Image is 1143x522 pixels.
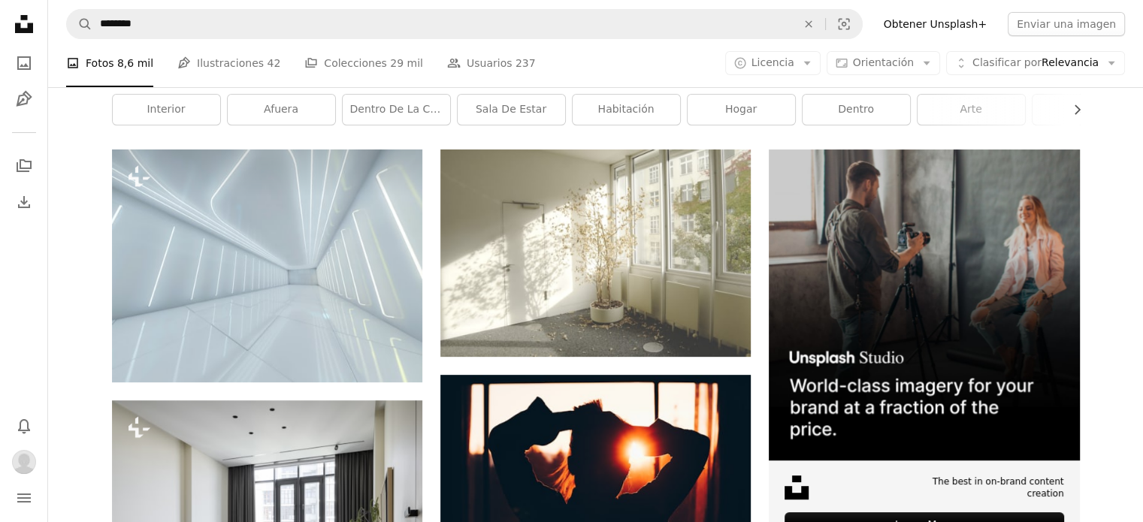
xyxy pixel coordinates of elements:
[267,55,280,71] span: 42
[440,246,751,259] a: gray tree near the glass window
[447,39,536,87] a: Usuarios 237
[177,39,280,87] a: Ilustraciones 42
[9,187,39,217] a: Historial de descargas
[972,56,1042,68] span: Clasificar por
[66,9,863,39] form: Encuentra imágenes en todo el sitio
[972,56,1099,71] span: Relevancia
[573,95,680,125] a: habitación
[918,95,1025,125] a: arte
[516,55,536,71] span: 237
[826,10,862,38] button: Búsqueda visual
[9,483,39,513] button: Menú
[688,95,795,125] a: hogar
[9,151,39,181] a: Colecciones
[228,95,335,125] a: afuera
[769,149,1079,460] img: file-1715651741414-859baba4300dimage
[1033,95,1140,125] a: luz
[9,84,39,114] a: Ilustraciones
[893,475,1063,501] span: The best in on-brand content creation
[725,51,821,75] button: Licencia
[1063,95,1080,125] button: desplazar lista a la derecha
[792,10,825,38] button: Borrar
[827,51,940,75] button: Orientación
[9,447,39,477] button: Perfil
[946,51,1125,75] button: Clasificar porRelevancia
[9,411,39,441] button: Notificaciones
[12,450,36,474] img: Avatar del usuario Jose Ramon Largo
[751,56,794,68] span: Licencia
[1008,12,1125,36] button: Enviar una imagen
[343,95,450,125] a: Dentro de la casa
[803,95,910,125] a: dentro
[440,471,751,484] a: silueta de mujer sosteniendo el cabello
[9,9,39,42] a: Inicio — Unsplash
[390,55,423,71] span: 29 mil
[440,149,751,356] img: gray tree near the glass window
[853,56,914,68] span: Orientación
[112,149,422,382] img: Fondo abstracto de arquitectura moderna, interior vacío de espacio abierto. Renderizado 3D
[458,95,565,125] a: sala de estar
[113,95,220,125] a: interior
[875,12,996,36] a: Obtener Unsplash+
[112,259,422,273] a: Fondo abstracto de arquitectura moderna, interior vacío de espacio abierto. Renderizado 3D
[67,10,92,38] button: Buscar en Unsplash
[785,475,809,499] img: file-1631678316303-ed18b8b5cb9cimage
[304,39,423,87] a: Colecciones 29 mil
[9,48,39,78] a: Fotos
